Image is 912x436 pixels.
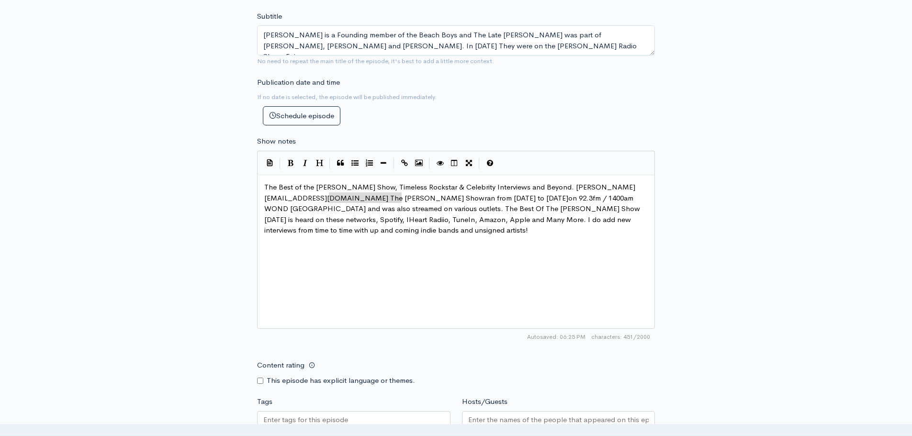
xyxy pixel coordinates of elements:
button: Insert Image [412,156,426,170]
label: Show notes [257,136,296,147]
label: This episode has explicit language or themes. [267,375,415,386]
label: Content rating [257,356,304,375]
small: If no date is selected, the episode will be published immediately. [257,93,437,101]
i: | [429,158,430,169]
span: ran from [DATE] to [DATE] [484,193,568,202]
small: No need to repeat the main title of the episode, it's best to add a little more context. [257,57,494,65]
span: Autosaved: 06:25 PM [527,333,585,341]
button: Insert Horizontal Line [376,156,391,170]
button: Toggle Fullscreen [462,156,476,170]
button: Markdown Guide [483,156,497,170]
button: Create Link [397,156,412,170]
button: Toggle Side by Side [447,156,462,170]
span: The Best of the [PERSON_NAME] Show, Timeless Rockstar & Celebrity Interviews and Beyond. [PERSON_... [264,182,642,235]
input: Enter tags for this episode [263,414,349,425]
button: Toggle Preview [433,156,447,170]
span: 451/2000 [591,333,650,341]
button: Italic [298,156,312,170]
button: Schedule episode [263,106,340,126]
i: | [329,158,330,169]
button: Numbered List [362,156,376,170]
button: Quote [333,156,348,170]
button: Bold [283,156,298,170]
button: Generic List [348,156,362,170]
label: Subtitle [257,11,282,22]
i: | [479,158,480,169]
input: Enter the names of the people that appeared on this episode [468,414,649,425]
button: Insert Show Notes Template [262,156,277,170]
i: | [280,158,281,169]
label: Tags [257,396,272,407]
label: Publication date and time [257,77,340,88]
label: Hosts/Guests [462,396,507,407]
button: Heading [312,156,327,170]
